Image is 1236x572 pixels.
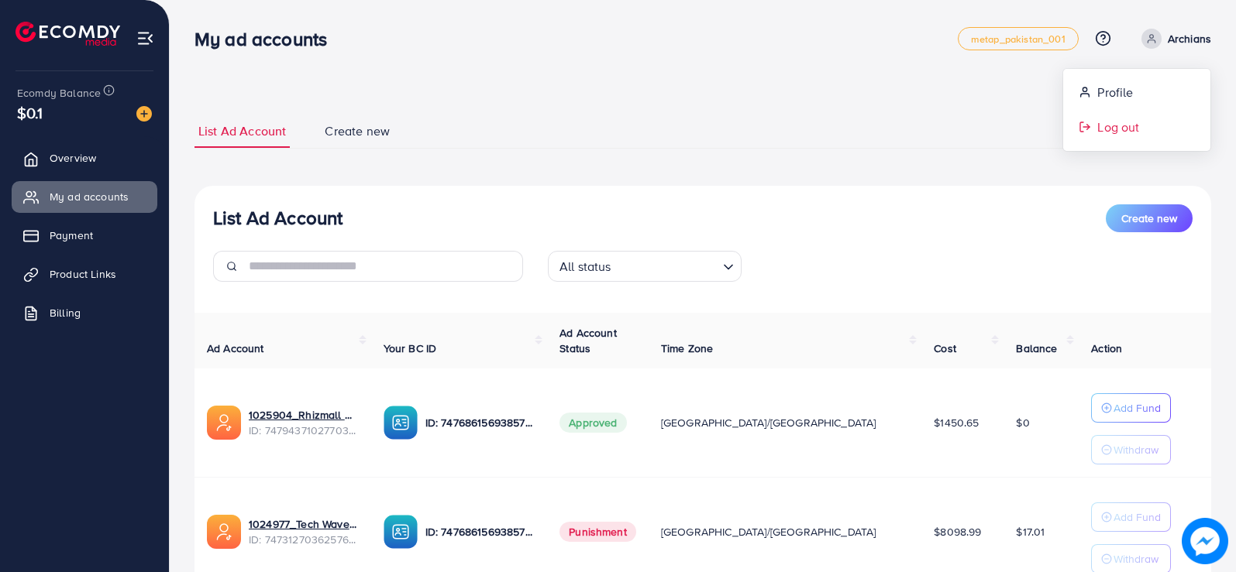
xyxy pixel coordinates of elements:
a: 1025904_Rhizmall Archbeat_1741442161001 [249,407,359,423]
div: <span class='underline'>1025904_Rhizmall Archbeat_1741442161001</span></br>7479437102770323473 [249,407,359,439]
span: Punishment [559,522,636,542]
span: ID: 7479437102770323473 [249,423,359,438]
button: Add Fund [1091,393,1171,423]
span: Profile [1097,83,1133,101]
p: Archians [1168,29,1211,48]
span: Log out [1097,118,1139,136]
span: Create new [1121,211,1177,226]
span: Your BC ID [384,341,437,356]
span: $0.1 [17,101,43,124]
a: Product Links [12,259,157,289]
button: Add Fund [1091,502,1171,532]
span: ID: 7473127036257615873 [249,532,359,547]
img: ic-ads-acc.e4c84228.svg [207,515,241,549]
span: [GEOGRAPHIC_DATA]/[GEOGRAPHIC_DATA] [661,524,876,539]
span: Ad Account Status [559,325,617,356]
span: Balance [1016,341,1057,356]
img: image [1182,518,1228,564]
span: Create new [325,122,390,140]
span: Cost [934,341,956,356]
div: <span class='underline'>1024977_Tech Wave_1739972983986</span></br>7473127036257615873 [249,516,359,548]
span: Approved [559,413,626,433]
img: logo [15,22,120,46]
img: image [136,106,152,122]
a: Billing [12,297,157,328]
ul: Archians [1062,68,1211,152]
input: Search for option [616,252,717,278]
p: Add Fund [1114,508,1161,526]
h3: My ad accounts [195,28,339,50]
span: $1450.65 [934,415,979,430]
img: menu [136,29,154,47]
span: List Ad Account [198,122,286,140]
span: Action [1091,341,1122,356]
span: Billing [50,305,81,320]
span: My ad accounts [50,189,129,204]
img: ic-ba-acc.ded83a64.svg [384,406,418,440]
p: ID: 7476861569385742352 [425,413,535,432]
img: ic-ads-acc.e4c84228.svg [207,406,241,440]
a: 1024977_Tech Wave_1739972983986 [249,516,359,532]
h3: List Ad Account [213,207,343,229]
a: My ad accounts [12,181,157,212]
span: Product Links [50,266,116,282]
a: Archians [1135,29,1211,49]
span: $17.01 [1016,524,1045,539]
span: Ecomdy Balance [17,85,101,101]
img: ic-ba-acc.ded83a64.svg [384,515,418,549]
button: Withdraw [1091,435,1171,464]
button: Create new [1106,204,1193,232]
span: [GEOGRAPHIC_DATA]/[GEOGRAPHIC_DATA] [661,415,876,430]
p: Withdraw [1114,550,1159,568]
span: $0 [1016,415,1029,430]
span: $8098.99 [934,524,981,539]
div: Search for option [548,251,742,282]
span: Time Zone [661,341,713,356]
a: Payment [12,220,157,251]
p: Add Fund [1114,399,1161,417]
span: Ad Account [207,341,264,356]
span: Overview [50,150,96,166]
p: ID: 7476861569385742352 [425,522,535,541]
span: All status [556,255,615,278]
p: Withdraw [1114,440,1159,459]
a: Overview [12,142,157,173]
span: metap_pakistan_001 [971,34,1066,44]
span: Payment [50,228,93,243]
a: metap_pakistan_001 [958,27,1079,50]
